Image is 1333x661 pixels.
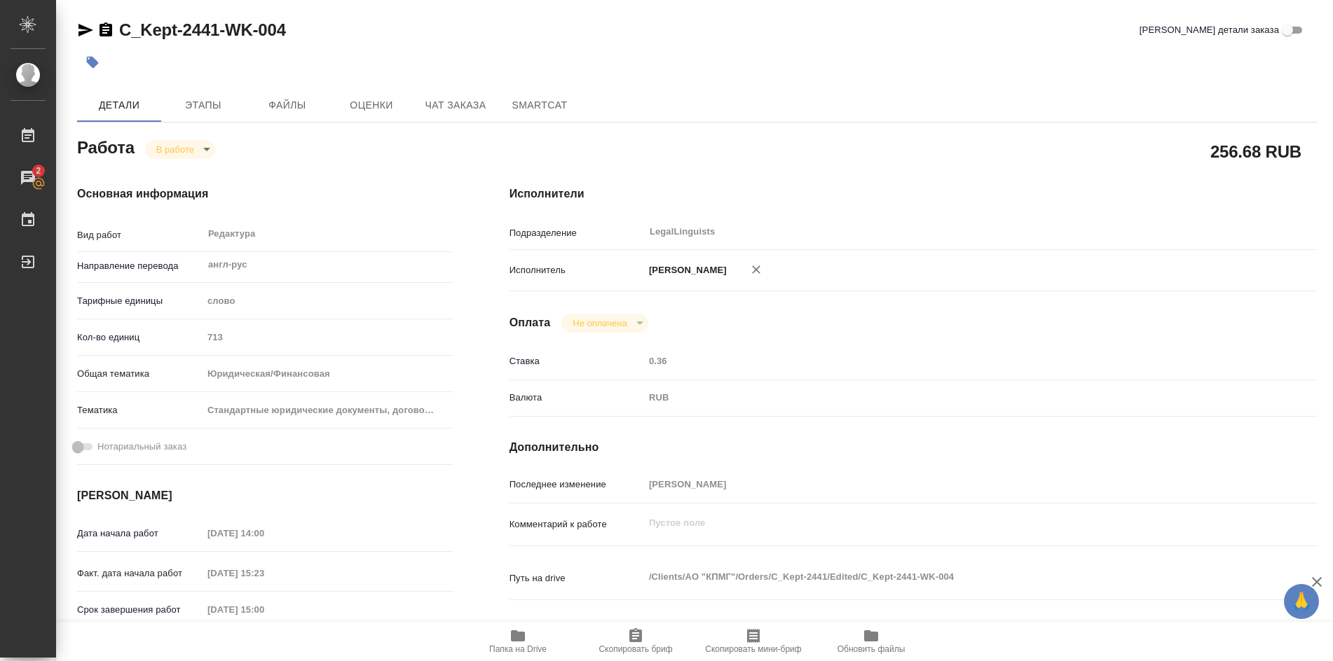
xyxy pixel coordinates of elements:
[1290,587,1313,616] span: 🙏
[170,97,237,114] span: Этапы
[705,644,801,654] span: Скопировать мини-бриф
[77,294,203,308] p: Тарифные единицы
[1210,139,1301,163] h2: 256.68 RUB
[577,622,695,661] button: Скопировать бриф
[152,144,198,155] button: В работе
[1140,23,1279,37] span: [PERSON_NAME] детали заказа
[510,263,644,277] p: Исполнитель
[1284,584,1319,619] button: 🙏
[145,140,215,159] div: В работе
[77,566,203,580] p: Факт. дата начала работ
[77,134,135,159] h2: Работа
[77,47,108,78] button: Добавить тэг
[203,398,453,422] div: Стандартные юридические документы, договоры, уставы
[644,474,1250,494] input: Пустое поле
[568,317,631,329] button: Не оплачена
[510,226,644,240] p: Подразделение
[812,622,930,661] button: Обновить файлы
[77,228,203,242] p: Вид работ
[77,259,203,273] p: Направление перевода
[644,386,1250,410] div: RUB
[459,622,577,661] button: Папка на Drive
[77,186,453,202] h4: Основная информация
[338,97,405,114] span: Оценки
[77,330,203,345] p: Кол-во единиц
[203,289,453,313] div: слово
[203,362,453,386] div: Юридическая/Финансовая
[86,97,153,114] span: Детали
[599,644,672,654] span: Скопировать бриф
[506,97,573,114] span: SmartCat
[510,186,1318,202] h4: Исполнители
[77,22,94,39] button: Скопировать ссылку для ЯМессенджера
[203,523,325,543] input: Пустое поле
[838,644,905,654] span: Обновить файлы
[489,644,547,654] span: Папка на Drive
[254,97,321,114] span: Файлы
[510,439,1318,456] h4: Дополнительно
[695,622,812,661] button: Скопировать мини-бриф
[510,517,644,531] p: Комментарий к работе
[4,160,53,195] a: 2
[510,314,551,331] h4: Оплата
[77,527,203,541] p: Дата начала работ
[77,367,203,381] p: Общая тематика
[97,440,186,454] span: Нотариальный заказ
[203,327,453,347] input: Пустое поле
[741,254,772,285] button: Удалить исполнителя
[77,603,203,617] p: Срок завершения работ
[77,487,453,504] h4: [PERSON_NAME]
[510,571,644,585] p: Путь на drive
[644,351,1250,371] input: Пустое поле
[644,565,1250,589] textarea: /Clients/АО "КПМГ"/Orders/C_Kept-2441/Edited/C_Kept-2441-WK-004
[510,354,644,368] p: Ставка
[203,563,325,583] input: Пустое поле
[422,97,489,114] span: Чат заказа
[644,263,727,277] p: [PERSON_NAME]
[561,314,648,333] div: В работе
[27,164,49,178] span: 2
[97,22,114,39] button: Скопировать ссылку
[119,20,286,39] a: C_Kept-2441-WK-004
[510,478,644,492] p: Последнее изменение
[77,403,203,417] p: Тематика
[510,391,644,405] p: Валюта
[203,599,325,620] input: Пустое поле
